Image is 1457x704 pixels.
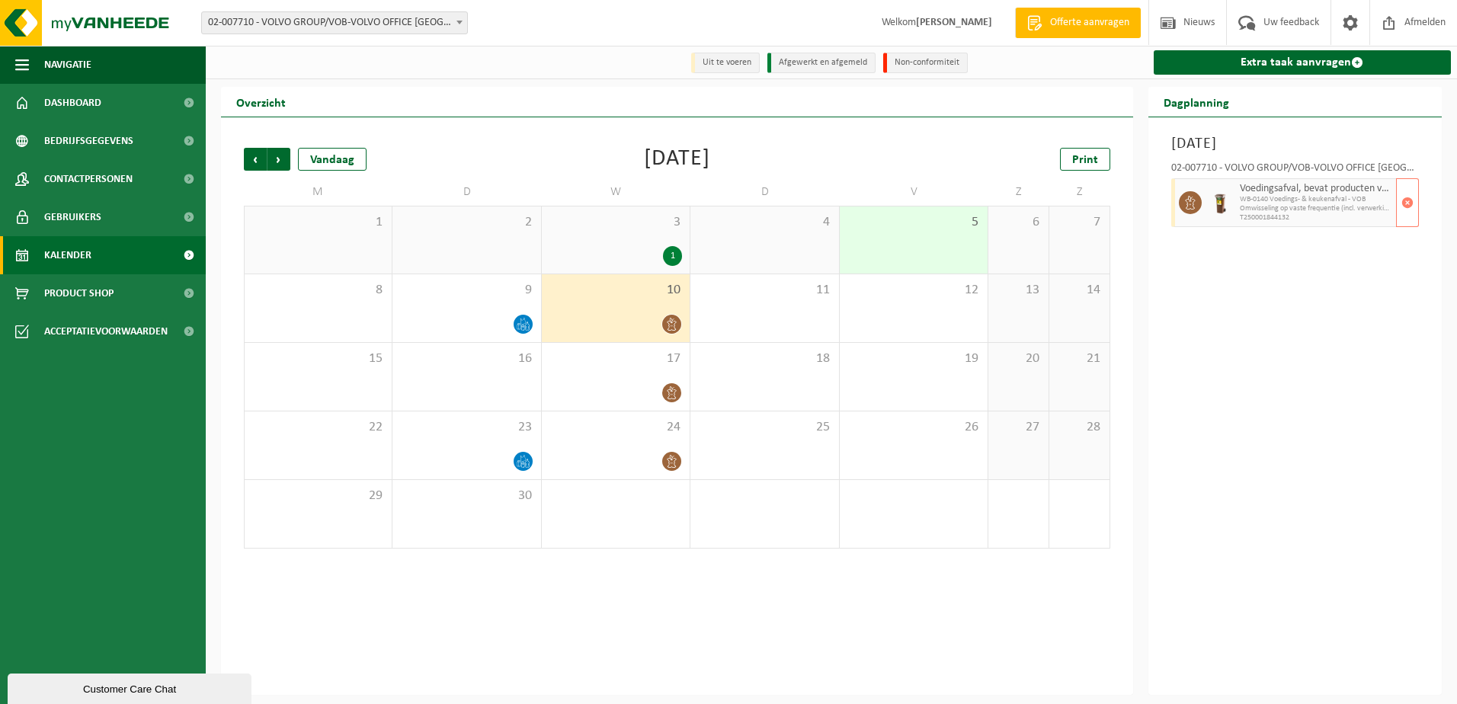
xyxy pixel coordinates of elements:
[663,246,682,266] div: 1
[847,350,980,367] span: 19
[1171,163,1420,178] div: 02-007710 - VOLVO GROUP/VOB-VOLVO OFFICE [GEOGRAPHIC_DATA] - [GEOGRAPHIC_DATA]
[44,312,168,350] span: Acceptatievoorwaarden
[44,160,133,198] span: Contactpersonen
[267,148,290,171] span: Volgende
[202,12,467,34] span: 02-007710 - VOLVO GROUP/VOB-VOLVO OFFICE BRUSSELS - BERCHEM-SAINTE-AGATHE
[698,282,831,299] span: 11
[549,214,682,231] span: 3
[996,419,1041,436] span: 27
[298,148,367,171] div: Vandaag
[252,282,384,299] span: 8
[400,488,533,504] span: 30
[252,214,384,231] span: 1
[1060,148,1110,171] a: Print
[44,274,114,312] span: Product Shop
[996,282,1041,299] span: 13
[244,148,267,171] span: Vorige
[549,350,682,367] span: 17
[690,178,839,206] td: D
[988,178,1049,206] td: Z
[1072,154,1098,166] span: Print
[847,214,980,231] span: 5
[1057,282,1102,299] span: 14
[44,122,133,160] span: Bedrijfsgegevens
[392,178,541,206] td: D
[883,53,968,73] li: Non-conformiteit
[8,670,255,704] iframe: chat widget
[549,282,682,299] span: 10
[1148,87,1244,117] h2: Dagplanning
[221,87,301,117] h2: Overzicht
[44,46,91,84] span: Navigatie
[44,84,101,122] span: Dashboard
[549,419,682,436] span: 24
[1171,133,1420,155] h3: [DATE]
[400,214,533,231] span: 2
[698,350,831,367] span: 18
[847,282,980,299] span: 12
[244,178,392,206] td: M
[252,488,384,504] span: 29
[1057,214,1102,231] span: 7
[698,419,831,436] span: 25
[916,17,992,28] strong: [PERSON_NAME]
[201,11,468,34] span: 02-007710 - VOLVO GROUP/VOB-VOLVO OFFICE BRUSSELS - BERCHEM-SAINTE-AGATHE
[252,350,384,367] span: 15
[847,419,980,436] span: 26
[44,236,91,274] span: Kalender
[644,148,710,171] div: [DATE]
[691,53,760,73] li: Uit te voeren
[44,198,101,236] span: Gebruikers
[1046,15,1133,30] span: Offerte aanvragen
[1015,8,1141,38] a: Offerte aanvragen
[400,350,533,367] span: 16
[400,282,533,299] span: 9
[996,214,1041,231] span: 6
[1240,183,1393,195] span: Voedingsafval, bevat producten van dierlijke oorsprong, onverpakt, categorie 3
[400,419,533,436] span: 23
[1240,195,1393,204] span: WB-0140 Voedings- & keukenafval - VOB
[1154,50,1452,75] a: Extra taak aanvragen
[698,214,831,231] span: 4
[1240,213,1393,222] span: T250001844132
[542,178,690,206] td: W
[767,53,876,73] li: Afgewerkt en afgemeld
[840,178,988,206] td: V
[1049,178,1110,206] td: Z
[1057,350,1102,367] span: 21
[1057,419,1102,436] span: 28
[252,419,384,436] span: 22
[1209,191,1232,214] img: WB-0140-HPE-BN-06
[996,350,1041,367] span: 20
[1240,204,1393,213] span: Omwisseling op vaste frequentie (incl. verwerking)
